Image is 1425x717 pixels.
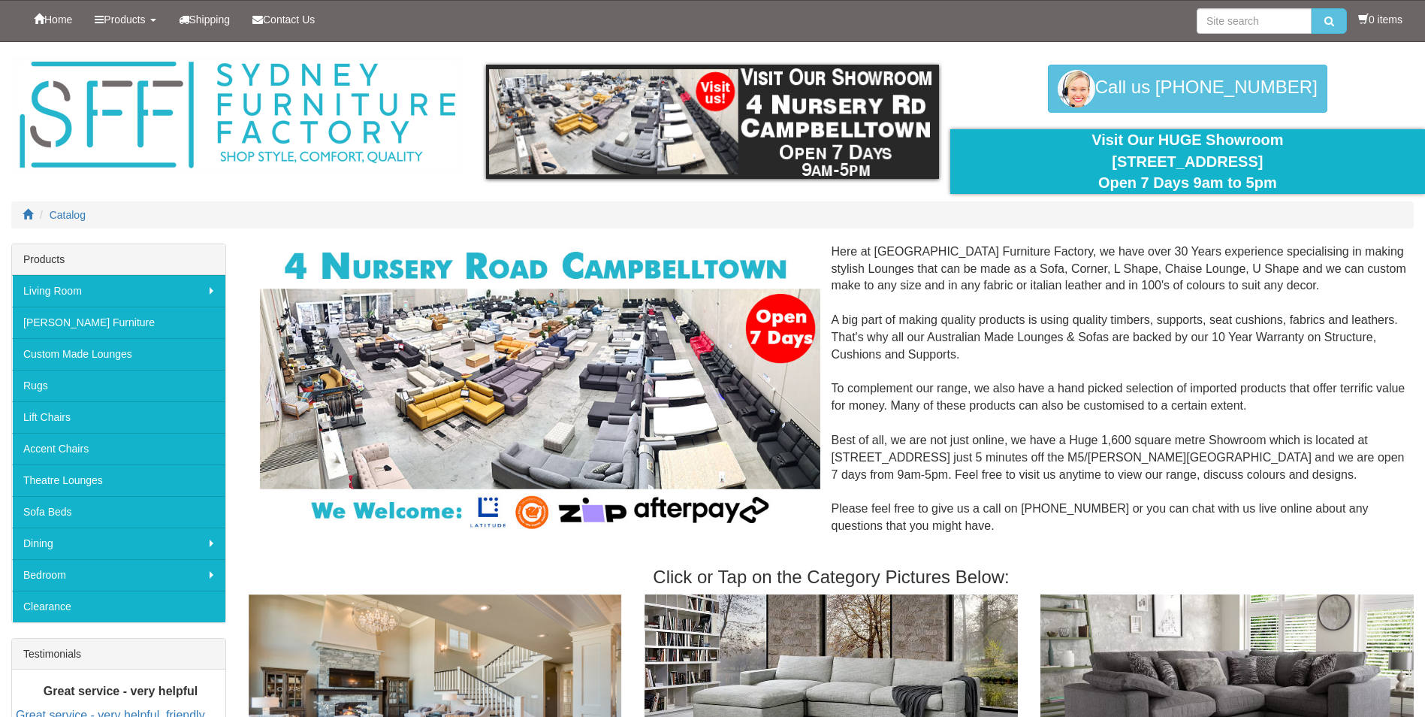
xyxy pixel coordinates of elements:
[962,129,1414,194] div: Visit Our HUGE Showroom [STREET_ADDRESS] Open 7 Days 9am to 5pm
[23,1,83,38] a: Home
[249,244,1414,552] div: Here at [GEOGRAPHIC_DATA] Furniture Factory, we have over 30 Years experience specialising in mak...
[189,14,231,26] span: Shipping
[12,496,225,528] a: Sofa Beds
[12,639,225,670] div: Testimonials
[12,244,225,275] div: Products
[12,591,225,622] a: Clearance
[12,433,225,464] a: Accent Chairs
[12,401,225,433] a: Lift Chairs
[12,275,225,307] a: Living Room
[263,14,315,26] span: Contact Us
[12,464,225,496] a: Theatre Lounges
[168,1,242,38] a: Shipping
[44,685,198,697] b: Great service - very helpful
[12,370,225,401] a: Rugs
[12,57,463,174] img: Sydney Furniture Factory
[83,1,167,38] a: Products
[12,307,225,338] a: [PERSON_NAME] Furniture
[249,567,1414,587] h3: Click or Tap on the Category Pictures Below:
[486,65,938,179] img: showroom.gif
[260,244,820,535] img: Corner Modular Lounges
[12,528,225,559] a: Dining
[44,14,72,26] span: Home
[12,338,225,370] a: Custom Made Lounges
[104,14,145,26] span: Products
[241,1,326,38] a: Contact Us
[12,559,225,591] a: Bedroom
[50,209,86,221] a: Catalog
[1197,8,1312,34] input: Site search
[1358,12,1402,27] li: 0 items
